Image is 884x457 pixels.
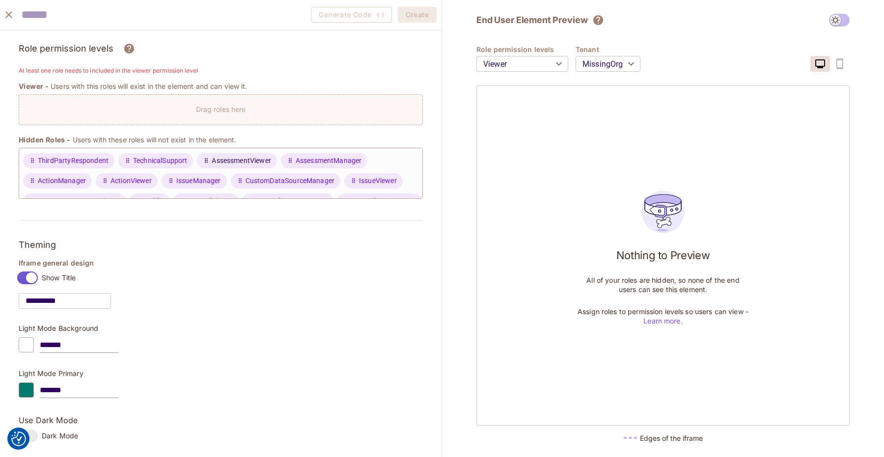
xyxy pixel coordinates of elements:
span: coming soon [830,56,850,72]
div: Viewer [476,50,568,78]
h2: End User Element Preview [476,14,587,26]
h5: Edges of the iframe [640,433,703,443]
h6: At least one role needs to included in the viewer permission level [19,66,423,76]
span: Hidden Roles - [19,135,71,145]
span: Create the element to generate code [311,7,392,23]
a: Learn more. [643,317,682,325]
span: AssessmentViewer [212,156,271,166]
svg: The element will only show tenant specific content. No user information will be visible across te... [592,14,604,26]
img: users_preview_empty_state [636,186,690,239]
span: ControlGroupManager [257,196,328,206]
span: Dark Mode [42,431,78,440]
button: Generate Code [311,7,392,23]
p: Assign roles to permission levels so users can view - [577,307,749,325]
span: ControlViewer [188,196,232,206]
svg: Assign roles to different permission levels and grant users the correct rights over each element.... [123,43,135,54]
span: Viewer - [19,81,49,91]
h3: Theming [19,238,423,252]
span: IssueViewer [359,176,397,186]
button: Consent Preferences [11,431,26,446]
h4: Role permission levels [476,45,576,54]
img: Revisit consent button [11,431,26,446]
span: ActionViewer [110,176,152,186]
span: CustomDataSourceManager [246,176,334,186]
span: AssessmentManager [296,156,362,166]
p: Use Dark Mode [19,415,423,426]
span: ThirdPartyRespondent [38,156,109,166]
p: Users with this roles will exist in the element and can view it. [51,81,247,91]
span: Public [144,196,164,206]
p: Light Mode Background [19,324,423,332]
h3: Role permission levels [19,41,113,56]
span: TechnicalSupport [133,156,187,166]
h4: Iframe general design [19,258,423,268]
p: All of your roles are hidden, so none of the end users can see this element. [577,275,749,294]
p: Drag roles here [196,105,246,114]
p: Users with these roles will not exist in the element. [73,135,237,144]
button: Create [398,7,437,23]
div: MissingOrg [576,50,640,78]
span: ControlGroupViewer [352,196,416,206]
h4: Tenant [576,45,648,54]
p: Light Mode Primary [19,370,423,377]
span: CustomDataSourceViewer [38,196,120,206]
span: Show Title [42,273,76,282]
span: ActionManager [38,176,86,186]
h1: Nothing to Preview [616,248,710,263]
span: IssueManager [176,176,221,186]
